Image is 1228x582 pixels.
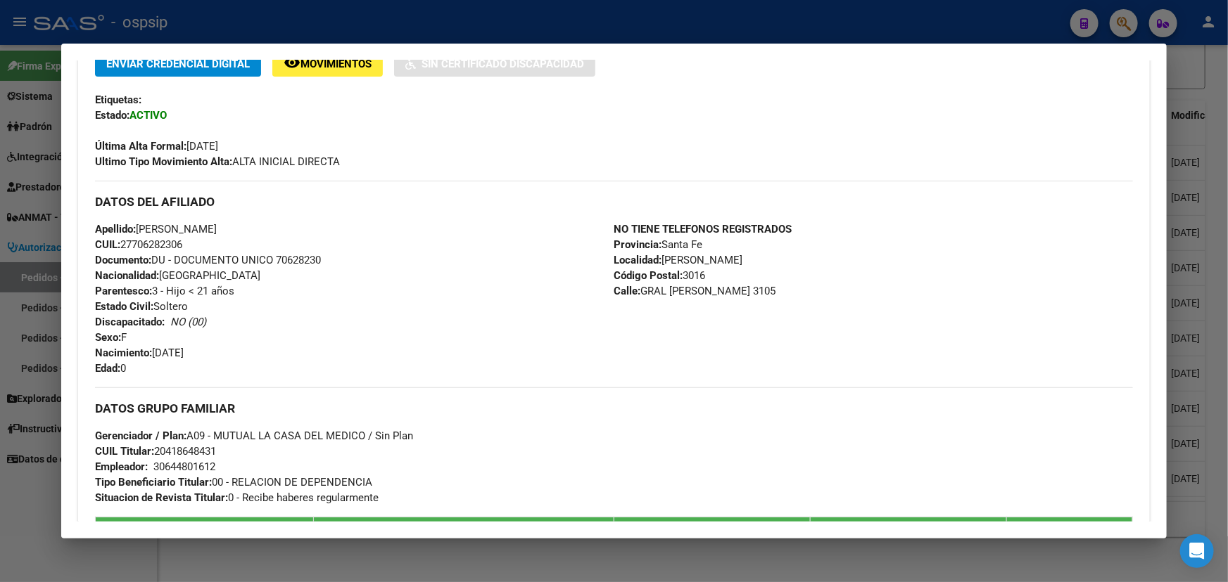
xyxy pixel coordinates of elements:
span: 0 [95,362,126,375]
th: CUIL [96,517,314,550]
span: [GEOGRAPHIC_DATA] [95,269,260,282]
strong: Discapacitado: [95,316,165,328]
strong: Gerenciador / Plan: [95,429,186,442]
th: Nombre [314,517,614,550]
span: [PERSON_NAME] [614,254,743,266]
h3: DATOS GRUPO FAMILIAR [95,401,1133,416]
strong: CUIL: [95,238,120,251]
span: Santa Fe [614,238,703,251]
strong: Documento: [95,254,151,266]
strong: Provincia: [614,238,662,251]
span: Sin Certificado Discapacidad [422,58,584,70]
strong: Localidad: [614,254,662,266]
span: 27706282306 [95,238,182,251]
button: Sin Certificado Discapacidad [394,51,595,77]
strong: Sexo: [95,331,121,344]
span: Movimientos [300,58,372,70]
span: Soltero [95,300,188,313]
button: Movimientos [272,51,383,77]
strong: Calle: [614,285,641,297]
th: Nacimiento [614,517,810,550]
span: ALTA INICIAL DIRECTA [95,155,340,168]
span: DU - DOCUMENTO UNICO 70628230 [95,254,321,266]
strong: Código Postal: [614,269,683,282]
strong: Empleador: [95,460,148,473]
strong: Tipo Beneficiario Titular: [95,476,212,489]
span: [PERSON_NAME] [95,223,217,235]
strong: Última Alta Formal: [95,140,186,153]
strong: Situacion de Revista Titular: [95,491,228,504]
span: GRAL [PERSON_NAME] 3105 [614,285,776,297]
span: 3 - Hijo < 21 años [95,285,234,297]
span: [DATE] [95,140,218,153]
span: F [95,331,127,344]
strong: Nacionalidad: [95,269,159,282]
strong: Apellido: [95,223,136,235]
strong: ACTIVO [129,109,167,122]
span: 20418648431 [95,445,216,458]
span: 3016 [614,269,706,282]
span: Enviar Credencial Digital [106,58,250,70]
strong: Nacimiento: [95,347,152,359]
strong: Estado: [95,109,129,122]
strong: Estado Civil: [95,300,153,313]
th: Parentesco [810,517,1006,550]
span: 00 - RELACION DE DEPENDENCIA [95,476,372,489]
span: 0 - Recibe haberes regularmente [95,491,379,504]
strong: Ultimo Tipo Movimiento Alta: [95,155,232,168]
mat-icon: remove_red_eye [284,54,300,71]
strong: Edad: [95,362,120,375]
div: Open Intercom Messenger [1180,534,1214,568]
strong: Etiquetas: [95,93,141,106]
h3: DATOS DEL AFILIADO [95,194,1133,209]
span: A09 - MUTUAL LA CASA DEL MEDICO / Sin Plan [95,429,413,442]
div: 30644801612 [153,459,215,474]
strong: Parentesco: [95,285,152,297]
button: Enviar Credencial Digital [95,51,261,77]
i: NO (00) [170,316,206,328]
span: [DATE] [95,347,184,359]
strong: NO TIENE TELEFONOS REGISTRADOS [614,223,792,235]
strong: CUIL Titular: [95,445,154,458]
th: Activo [1006,517,1132,550]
